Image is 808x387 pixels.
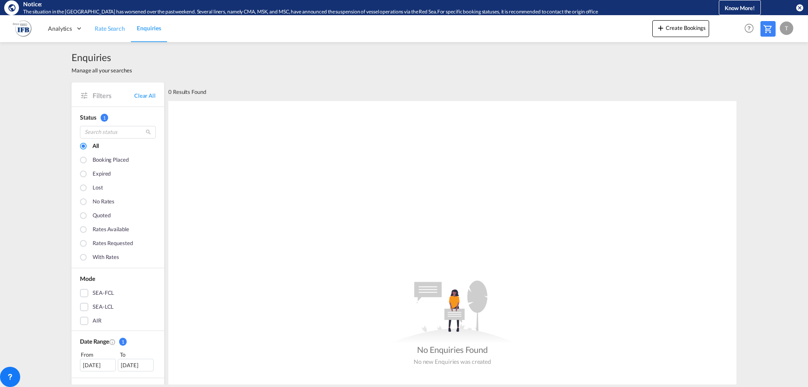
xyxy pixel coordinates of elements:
span: Help [742,21,756,35]
div: T [780,21,793,35]
a: Clear All [134,92,156,99]
a: Rate Search [89,15,131,42]
span: Manage all your searches [72,67,132,74]
span: Know More! [725,5,755,11]
span: From To [DATE][DATE] [80,350,156,371]
span: 1 [119,338,127,346]
div: With rates [93,253,119,262]
span: Enquiries [137,24,161,32]
a: Enquiries [131,15,167,42]
div: Booking placed [93,156,129,165]
md-icon: icon-plus 400-fg [656,23,666,33]
div: From [80,350,117,359]
span: Enquiries [72,51,132,64]
div: No rates [93,198,114,207]
div: 0 Results Found [168,83,206,101]
div: Help [742,21,760,36]
div: SEA-LCL [93,303,114,311]
div: Lost [93,184,103,193]
span: Analytics [48,24,72,33]
span: 1 [101,114,108,122]
md-checkbox: AIR [80,317,156,325]
div: No Enquiries Found [417,344,488,355]
div: AIR [93,317,101,325]
div: [DATE] [80,359,116,371]
button: icon-plus 400-fgCreate Bookings [652,20,709,37]
div: Rates Requested [93,239,133,248]
button: icon-close-circle [795,3,804,12]
img: b628ab10256c11eeb52753acbc15d091.png [13,19,32,38]
div: Quoted [93,211,110,221]
span: Mode [80,275,95,282]
div: The situation in the Red Sea has worsened over the past weekend. Several liners, namely CMA, MSK,... [23,8,684,16]
md-icon: assets/icons/custom/empty_quotes.svg [389,280,516,344]
span: Filters [93,91,134,100]
span: Date Range [80,338,109,345]
div: Analytics [42,15,89,42]
md-icon: Created On [109,339,116,345]
div: To [119,350,156,359]
span: Status [80,114,96,121]
div: Rates available [93,225,129,235]
md-icon: icon-earth [8,3,16,12]
md-checkbox: SEA-FCL [80,289,156,297]
div: No new Enquiries was created [414,355,491,366]
md-checkbox: SEA-LCL [80,303,156,311]
div: Expired [93,170,111,179]
div: [DATE] [118,359,154,371]
span: Rate Search [95,25,125,32]
input: Search status [80,126,156,139]
md-icon: icon-magnify [145,129,151,135]
div: SEA-FCL [93,289,114,297]
div: All [93,142,99,151]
